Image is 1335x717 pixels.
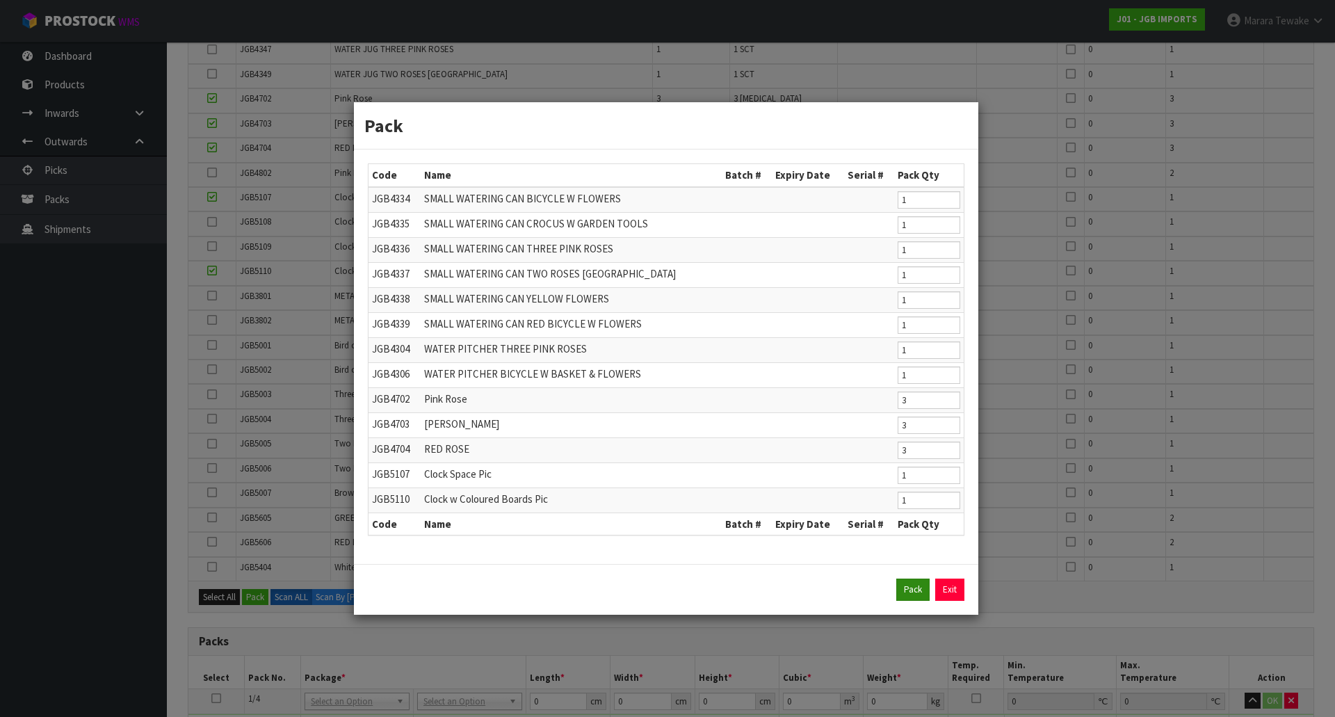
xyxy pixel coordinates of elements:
[424,217,648,230] span: SMALL WATERING CAN CROCUS W GARDEN TOOLS
[372,467,410,481] span: JGB5107
[372,192,410,205] span: JGB4334
[369,513,421,535] th: Code
[372,442,410,456] span: JGB4704
[896,579,930,601] button: Pack
[372,342,410,355] span: JGB4304
[424,317,642,330] span: SMALL WATERING CAN RED BICYCLE W FLOWERS
[424,342,587,355] span: WATER PITCHER THREE PINK ROSES
[372,217,410,230] span: JGB4335
[424,467,492,481] span: Clock Space Pic
[424,367,641,380] span: WATER PITCHER BICYCLE W BASKET & FLOWERS
[421,164,722,186] th: Name
[424,442,469,456] span: RED ROSE
[894,164,964,186] th: Pack Qty
[424,267,676,280] span: SMALL WATERING CAN TWO ROSES [GEOGRAPHIC_DATA]
[844,513,894,535] th: Serial #
[372,417,410,430] span: JGB4703
[772,164,844,186] th: Expiry Date
[844,164,894,186] th: Serial #
[372,317,410,330] span: JGB4339
[424,242,613,255] span: SMALL WATERING CAN THREE PINK ROSES
[372,367,410,380] span: JGB4306
[772,513,844,535] th: Expiry Date
[372,492,410,506] span: JGB5110
[372,392,410,405] span: JGB4702
[424,492,548,506] span: Clock w Coloured Boards Pic
[424,192,621,205] span: SMALL WATERING CAN BICYCLE W FLOWERS
[722,513,772,535] th: Batch #
[369,164,421,186] th: Code
[372,292,410,305] span: JGB4338
[421,513,722,535] th: Name
[424,392,467,405] span: Pink Rose
[894,513,964,535] th: Pack Qty
[372,267,410,280] span: JGB4337
[722,164,772,186] th: Batch #
[372,242,410,255] span: JGB4336
[424,292,609,305] span: SMALL WATERING CAN YELLOW FLOWERS
[935,579,964,601] a: Exit
[364,113,968,138] h3: Pack
[424,417,499,430] span: [PERSON_NAME]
